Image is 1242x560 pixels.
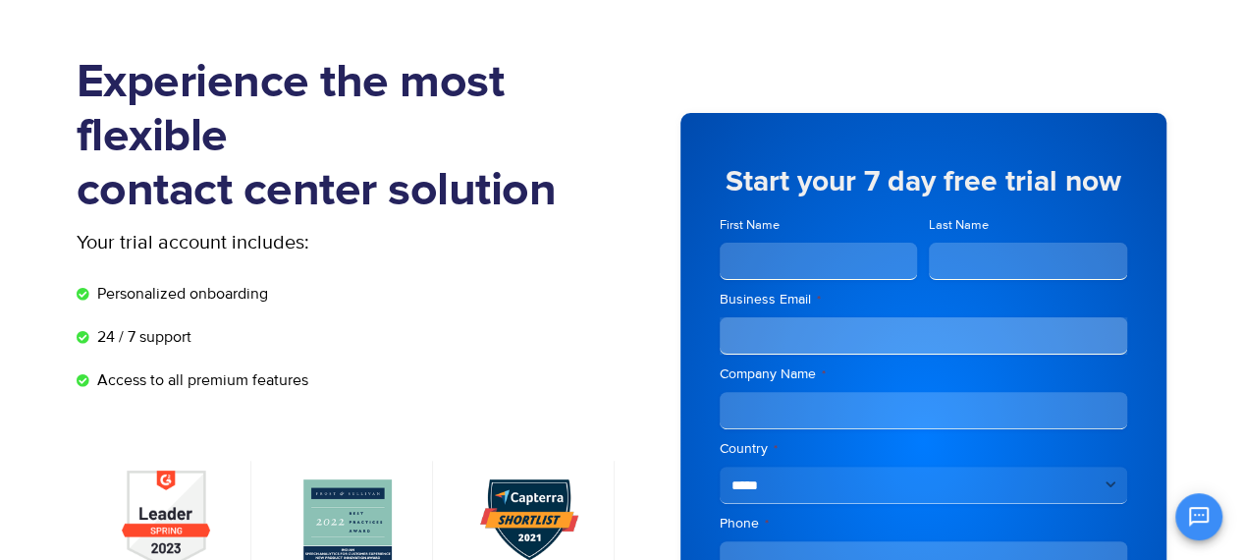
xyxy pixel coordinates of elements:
[1175,493,1222,540] button: Open chat
[92,368,308,392] span: Access to all premium features
[720,290,1127,309] label: Business Email
[77,228,474,257] p: Your trial account includes:
[720,167,1127,196] h5: Start your 7 day free trial now
[720,514,1127,533] label: Phone
[929,216,1127,235] label: Last Name
[92,282,268,306] span: Personalized onboarding
[720,364,1127,384] label: Company Name
[92,325,191,349] span: 24 / 7 support
[77,56,621,218] h1: Experience the most flexible contact center solution
[720,439,1127,459] label: Country
[720,216,918,235] label: First Name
